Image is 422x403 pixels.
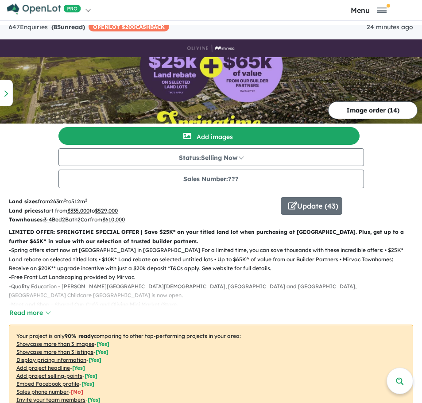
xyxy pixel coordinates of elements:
button: Sales Number:??? [58,170,364,188]
b: Land sizes [9,198,38,205]
span: to [66,198,87,205]
sup: 2 [64,198,66,202]
u: 3-4 [44,216,52,223]
img: Olivine Estate - Donnybrook Logo [4,43,418,54]
span: [ Yes ] [72,364,85,371]
u: 263 m [50,198,66,205]
u: 512 m [71,198,87,205]
u: Invite your team members [16,396,85,403]
u: $ 529,000 [95,207,118,214]
u: Sales phone number [16,388,69,395]
div: 24 minutes ago [367,22,413,33]
u: Add project headline [16,364,70,371]
u: 2 [62,216,65,223]
p: - Free Front Lot Landscaping provided by Mirvac. [9,273,413,282]
b: Land prices [9,207,41,214]
span: [ No ] [71,388,83,395]
p: start from [9,206,274,215]
span: [ Yes ] [81,380,94,387]
span: [ Yes ] [89,356,101,363]
u: Add project selling-points [16,372,82,379]
span: 85 [54,23,61,31]
span: [ Yes ] [88,396,101,403]
span: [ Yes ] [96,349,108,355]
p: from [9,197,274,206]
span: to [89,207,118,214]
strong: ( unread) [51,23,85,31]
sup: 2 [85,198,87,202]
u: $ 335,000 [67,207,89,214]
p: Bed Bath Car from [9,215,274,224]
span: [ Yes ] [85,372,97,379]
u: Embed Facebook profile [16,380,79,387]
p: - Meet and Shop - Shared Cup Café and Olivine Mini Market/Store. [9,300,413,309]
span: OPENLOT $ 200 CASHBACK [89,22,169,31]
button: Add images [58,127,360,145]
u: Showcase more than 3 listings [16,349,93,355]
p: LIMITED OFFER: SPRINGTIME SPECIAL OFFER | Save $25K* on your titled land lot when purchasing at [... [9,228,413,246]
u: 2 [77,216,81,223]
button: Image order (14) [328,101,418,119]
button: Toggle navigation [317,6,420,14]
img: Openlot PRO Logo White [7,4,81,15]
u: Display pricing information [16,356,86,363]
span: [ Yes ] [97,341,109,347]
button: Update (43) [281,197,342,215]
u: Showcase more than 3 images [16,341,94,347]
p: - Spring offers start now at [GEOGRAPHIC_DATA] in [GEOGRAPHIC_DATA] For a limited time, you can s... [9,246,413,273]
b: 90 % ready [65,333,94,339]
u: $ 610,000 [102,216,125,223]
b: Townhouses: [9,216,44,223]
button: Read more [9,308,50,318]
p: - Quality Education - [PERSON_NAME][GEOGRAPHIC_DATA][DEMOGRAPHIC_DATA], [GEOGRAPHIC_DATA] and [GE... [9,282,413,300]
div: 647 Enquir ies [9,22,169,33]
button: Status:Selling Now [58,148,364,166]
